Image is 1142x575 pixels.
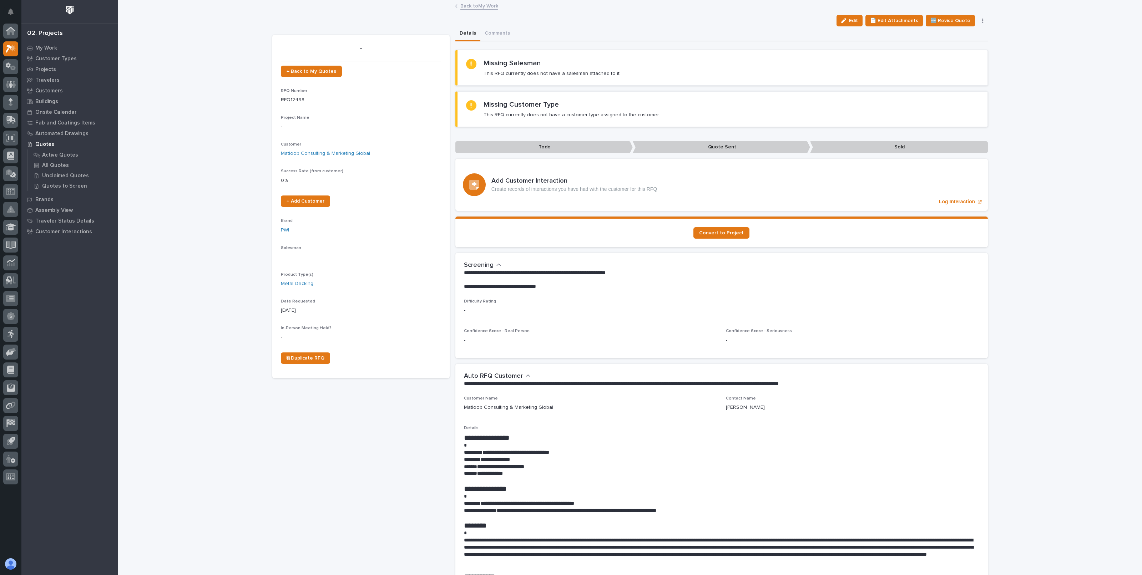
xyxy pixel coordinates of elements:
p: - [464,337,717,344]
p: RFQ12498 [281,96,441,104]
p: Create records of interactions you have had with the customer for this RFQ [491,186,657,192]
span: Product Type(s) [281,273,313,277]
h3: Add Customer Interaction [491,177,657,185]
p: Brands [35,197,54,203]
button: 🆕 Revise Quote [926,15,975,26]
p: - [281,44,441,54]
span: Confidence Score - Real Person [464,329,530,333]
a: Customer Interactions [21,226,118,237]
span: Confidence Score - Seriousness [726,329,792,333]
p: [DATE] [281,307,441,314]
p: This RFQ currently does not have a customer type assigned to the customer [484,112,659,118]
button: Comments [480,26,514,41]
p: - [464,307,979,314]
a: Customer Types [21,53,118,64]
p: Quote Sent [633,141,810,153]
h2: Screening [464,261,494,269]
a: PWI [281,227,289,234]
p: Quotes [35,141,54,148]
a: Quotes to Screen [27,181,118,191]
p: Assembly View [35,207,73,214]
p: [PERSON_NAME] [726,404,765,411]
a: Projects [21,64,118,75]
a: Log Interaction [455,159,988,211]
img: Workspace Logo [63,4,76,17]
a: ⎘ Duplicate RFQ [281,352,330,364]
a: Quotes [21,139,118,149]
a: Brands [21,194,118,205]
span: Customer [281,142,301,147]
a: My Work [21,42,118,53]
button: Details [455,26,480,41]
p: Quotes to Screen [42,183,87,189]
button: users-avatar [3,556,18,571]
a: Unclaimed Quotes [27,171,118,180]
span: Date Requested [281,299,315,304]
a: Onsite Calendar [21,107,118,117]
a: Assembly View [21,205,118,215]
span: Customer Name [464,396,498,401]
p: Customer Interactions [35,229,92,235]
button: Notifications [3,4,18,19]
h2: Missing Salesman [484,59,541,67]
h2: Missing Customer Type [484,100,559,109]
p: All Quotes [42,162,69,169]
p: Matloob Consulting & Marketing Global [464,404,553,411]
p: - [281,123,441,131]
a: ← Back to My Quotes [281,66,342,77]
button: Auto RFQ Customer [464,372,531,380]
span: RFQ Number [281,89,307,93]
span: Convert to Project [699,230,744,235]
p: Customers [35,88,63,94]
a: Convert to Project [693,227,749,239]
p: Automated Drawings [35,131,89,137]
p: Fab and Coatings Items [35,120,95,126]
p: - [281,253,441,261]
p: Onsite Calendar [35,109,77,116]
span: Success Rate (from customer) [281,169,343,173]
p: 0 % [281,177,441,184]
span: Details [464,426,479,430]
a: Traveler Status Details [21,215,118,226]
span: + Add Customer [287,199,324,204]
a: Automated Drawings [21,128,118,139]
button: Edit [837,15,863,26]
span: ← Back to My Quotes [287,69,336,74]
button: Screening [464,261,501,269]
a: + Add Customer [281,195,330,207]
a: Fab and Coatings Items [21,117,118,128]
span: Edit [849,17,858,24]
p: My Work [35,45,57,51]
span: Project Name [281,116,309,120]
p: - [281,334,441,341]
a: Back toMy Work [460,1,498,10]
a: Travelers [21,75,118,85]
span: Salesman [281,246,301,250]
span: Difficulty Rating [464,299,496,304]
span: ⎘ Duplicate RFQ [287,356,324,361]
span: Contact Name [726,396,756,401]
a: Active Quotes [27,150,118,160]
a: Buildings [21,96,118,107]
a: All Quotes [27,160,118,170]
p: Buildings [35,98,58,105]
a: Metal Decking [281,280,313,287]
button: 📄 Edit Attachments [865,15,923,26]
p: Unclaimed Quotes [42,173,89,179]
p: Traveler Status Details [35,218,94,224]
p: Customer Types [35,56,77,62]
p: This RFQ currently does not have a salesman attached to it. [484,70,621,77]
div: Notifications [9,9,18,20]
p: Active Quotes [42,152,78,158]
span: In-Person Meeting Held? [281,326,332,330]
h2: Auto RFQ Customer [464,372,523,380]
p: Sold [810,141,987,153]
p: - [726,337,979,344]
div: 02. Projects [27,30,63,37]
span: 📄 Edit Attachments [870,16,918,25]
span: Brand [281,219,293,223]
p: Log Interaction [939,199,975,205]
p: Travelers [35,77,60,83]
p: Todo [455,141,633,153]
span: 🆕 Revise Quote [930,16,970,25]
